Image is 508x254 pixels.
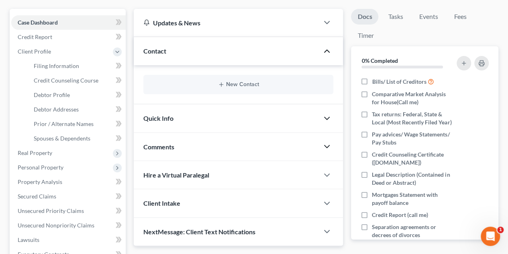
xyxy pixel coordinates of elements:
[18,222,94,229] span: Unsecured Nonpriority Claims
[372,130,455,147] span: Pay advices/ Wage Statements/ Pay Stubs
[372,78,426,86] span: Bills/ List of Creditors
[11,30,126,44] a: Credit Report
[372,191,455,207] span: Mortgages Statement with payoff balance
[11,233,126,247] a: Lawsuits
[382,9,409,25] a: Tasks
[18,164,63,171] span: Personal Property
[11,204,126,218] a: Unsecured Priority Claims
[372,171,455,187] span: Legal Description (Contained in Deed or Abstract)
[18,193,56,200] span: Secured Claims
[27,88,126,102] a: Debtor Profile
[481,227,500,246] iframe: Intercom live chat
[27,102,126,117] a: Debtor Addresses
[34,120,94,127] span: Prior / Alternate Names
[143,114,173,122] span: Quick Info
[27,131,126,146] a: Spouses & Dependents
[18,236,39,243] span: Lawsuits
[143,199,180,207] span: Client Intake
[18,149,52,156] span: Real Property
[34,106,79,113] span: Debtor Addresses
[412,9,444,25] a: Events
[27,73,126,88] a: Credit Counseling Course
[447,9,473,25] a: Fees
[143,228,255,235] span: NextMessage: Client Text Notifications
[351,28,380,43] a: Timer
[11,175,126,189] a: Property Analysis
[372,110,455,126] span: Tax returns: Federal, State & Local (Most Recently Filed Year)
[27,59,126,73] a: Filing Information
[143,19,309,27] div: Updates & News
[34,62,79,69] span: Filing Information
[18,48,51,55] span: Client Profile
[18,19,58,26] span: Case Dashboard
[361,57,398,64] strong: 0% Completed
[372,90,455,106] span: Comparative Market Analysis for House(Call me)
[150,81,327,88] button: New Contact
[143,47,166,55] span: Contact
[34,91,70,98] span: Debtor Profile
[497,227,504,233] span: 1
[34,135,90,142] span: Spouses & Dependents
[372,151,455,167] span: Credit Counseling Certificate ([DOMAIN_NAME])
[372,223,455,239] span: Separation agreements or decrees of divorces
[27,117,126,131] a: Prior / Alternate Names
[18,207,84,214] span: Unsecured Priority Claims
[143,171,209,179] span: Hire a Virtual Paralegal
[11,189,126,204] a: Secured Claims
[372,211,428,219] span: Credit Report (call me)
[18,178,62,185] span: Property Analysis
[11,218,126,233] a: Unsecured Nonpriority Claims
[11,15,126,30] a: Case Dashboard
[351,9,378,25] a: Docs
[18,33,52,40] span: Credit Report
[34,77,98,84] span: Credit Counseling Course
[143,143,174,151] span: Comments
